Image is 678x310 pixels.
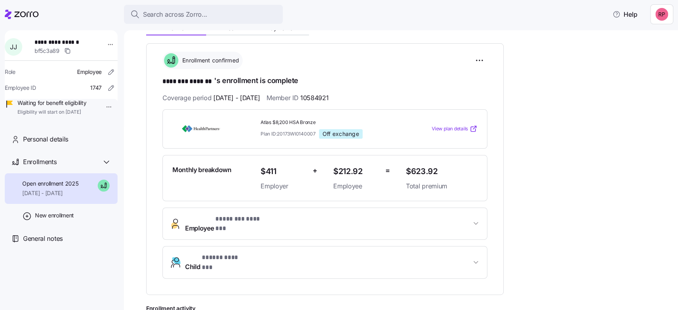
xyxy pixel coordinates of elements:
span: Enrollment [162,25,189,31]
span: [DATE] - [DATE] [22,189,78,197]
span: Open enrollment 2025 [22,180,78,188]
span: = [385,165,390,176]
span: $411 [261,165,306,178]
span: Child [185,253,246,272]
button: Help [606,6,644,22]
span: [DATE] - [DATE] [213,93,260,103]
span: Atlas $8,200 HSA Bronze [261,119,400,126]
span: + [313,165,317,176]
span: bf5c3a89 [35,47,60,55]
span: Employee ID [5,84,36,92]
span: Employee [77,68,102,76]
span: Files [222,25,234,31]
img: HealthPartners [172,120,230,138]
span: View plan details [432,125,468,133]
span: 1747 [90,84,102,92]
span: Help [612,10,637,19]
span: Member ID [267,93,328,103]
span: Role [5,68,15,76]
span: Eligibility will start on [DATE] [17,109,86,116]
span: Enrollment confirmed [180,56,239,64]
img: eedd38507f2e98b8446e6c4bda047efc [655,8,668,21]
span: Coverage period [162,93,260,103]
a: View plan details [432,125,477,133]
span: Payments [267,25,293,31]
span: Enrollments [23,157,56,167]
span: Total premium [406,181,477,191]
span: General notes [23,234,63,244]
span: $623.92 [406,165,477,178]
h1: 's enrollment is complete [162,76,487,87]
button: Search across Zorro... [124,5,283,24]
span: 10584921 [300,93,328,103]
span: Employee [185,214,270,233]
span: $212.92 [333,165,379,178]
span: Waiting for benefit eligibility [17,99,86,107]
span: Off exchange [323,130,359,138]
span: Employer [261,181,306,191]
span: Employee [333,181,379,191]
span: Search across Zorro... [143,10,207,19]
span: New enrollment [35,211,74,219]
span: Plan ID: 20173WI0140007 [261,130,316,137]
span: J J [10,44,17,50]
span: Monthly breakdown [172,165,232,175]
span: Personal details [23,134,68,144]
